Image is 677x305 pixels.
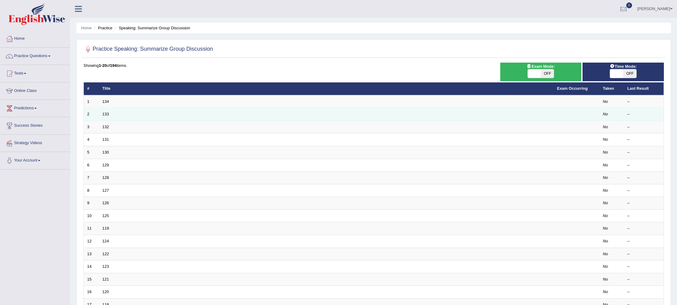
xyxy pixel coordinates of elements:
[83,45,213,54] h2: Practice Speaking: Summarize Group Discussion
[84,82,99,95] th: #
[84,248,99,260] td: 13
[500,63,582,81] div: Show exams occurring in exams
[627,188,660,194] div: –
[102,213,109,218] a: 125
[603,264,608,269] em: No
[603,289,608,294] em: No
[603,239,608,243] em: No
[84,172,99,184] td: 7
[627,137,660,143] div: –
[84,184,99,197] td: 8
[84,121,99,133] td: 3
[0,30,70,45] a: Home
[603,163,608,167] em: No
[0,152,70,167] a: Your Account
[102,239,109,243] a: 124
[102,150,109,154] a: 130
[102,201,109,205] a: 126
[627,150,660,155] div: –
[627,111,660,117] div: –
[603,150,608,154] em: No
[603,137,608,142] em: No
[627,238,660,244] div: –
[603,175,608,180] em: No
[99,82,554,95] th: Title
[84,133,99,146] td: 4
[627,124,660,130] div: –
[93,25,112,31] li: Practice
[0,135,70,150] a: Strategy Videos
[102,188,109,193] a: 127
[624,82,664,95] th: Last Result
[84,146,99,159] td: 5
[627,289,660,295] div: –
[83,63,664,68] div: Showing of items.
[102,226,109,231] a: 119
[110,63,117,68] b: 194
[0,48,70,63] a: Practice Questions
[0,65,70,80] a: Tests
[102,125,109,129] a: 132
[627,264,660,270] div: –
[524,63,557,70] span: Exam Mode:
[113,25,190,31] li: Speaking: Summarize Group Discussion
[627,162,660,168] div: –
[102,137,109,142] a: 131
[102,289,109,294] a: 120
[623,69,636,78] span: OFF
[84,260,99,273] td: 14
[84,95,99,108] td: 1
[603,226,608,231] em: No
[99,63,107,68] b: 1-20
[102,277,109,281] a: 121
[607,63,639,70] span: Time Mode:
[0,117,70,133] a: Success Stories
[627,200,660,206] div: –
[84,197,99,210] td: 9
[627,213,660,219] div: –
[627,277,660,282] div: –
[600,82,624,95] th: Taken
[102,112,109,116] a: 133
[603,277,608,281] em: No
[84,235,99,248] td: 12
[81,26,92,30] a: Home
[627,99,660,105] div: –
[627,251,660,257] div: –
[603,252,608,256] em: No
[84,108,99,121] td: 2
[541,69,554,78] span: OFF
[84,159,99,172] td: 6
[627,175,660,181] div: –
[102,252,109,256] a: 122
[0,100,70,115] a: Predictions
[626,2,632,8] span: 0
[603,125,608,129] em: No
[603,112,608,116] em: No
[102,264,109,269] a: 123
[84,286,99,299] td: 16
[84,222,99,235] td: 11
[603,213,608,218] em: No
[603,99,608,104] em: No
[0,82,70,98] a: Online Class
[627,226,660,231] div: –
[603,188,608,193] em: No
[603,201,608,205] em: No
[102,99,109,104] a: 134
[557,86,588,91] a: Exam Occurring
[84,209,99,222] td: 10
[102,163,109,167] a: 129
[84,273,99,286] td: 15
[102,175,109,180] a: 128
